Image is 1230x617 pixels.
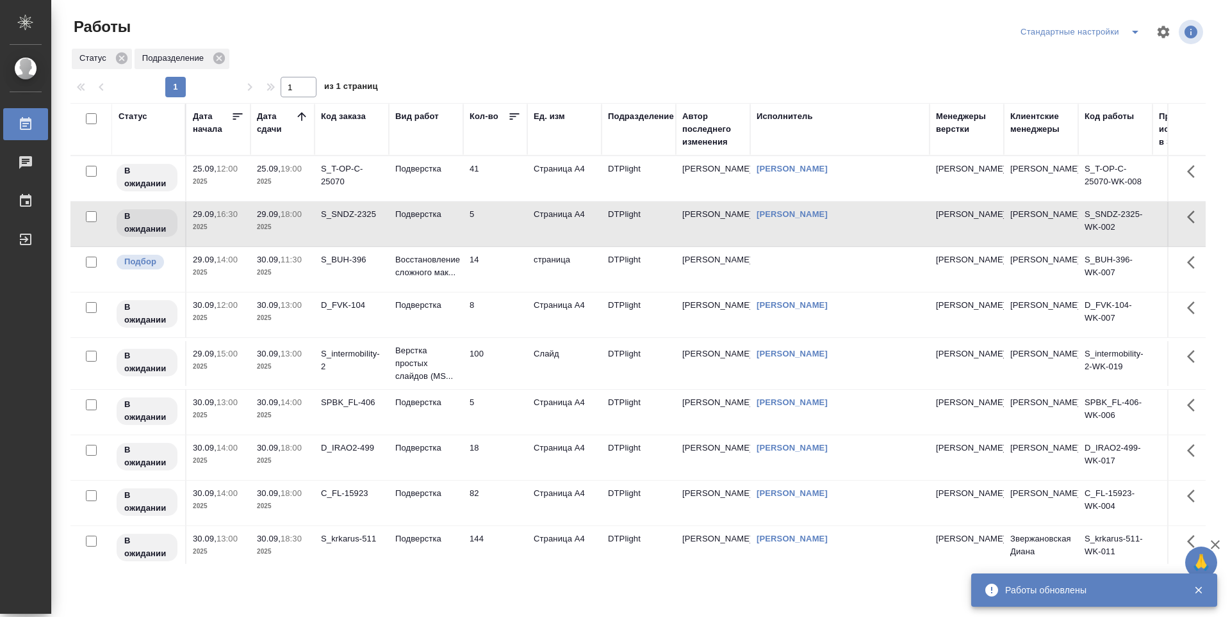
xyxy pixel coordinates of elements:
[1017,22,1148,42] div: split button
[395,299,457,312] p: Подверстка
[115,299,179,329] div: Исполнитель назначен, приступать к работе пока рано
[1005,584,1174,597] div: Работы обновлены
[193,409,244,422] p: 2025
[193,534,217,543] p: 30.09,
[124,349,170,375] p: В ожидании
[257,255,281,264] p: 30.09,
[321,348,382,373] div: S_intermobility-2
[257,266,308,279] p: 2025
[527,390,602,435] td: Страница А4
[1078,526,1152,571] td: S_krkarus-511-WK-011
[193,454,244,467] p: 2025
[682,110,744,148] div: Автор последнего изменения
[193,349,217,358] p: 29.09,
[1078,390,1152,435] td: SPBK_FL-406-WK-006
[193,312,244,325] p: 2025
[395,253,457,279] p: Восстановление сложного мак...
[281,300,302,310] p: 13:00
[193,110,231,136] div: Дата начала
[193,360,244,373] p: 2025
[281,443,302,453] p: 18:00
[676,526,750,571] td: [PERSON_NAME]
[281,255,302,264] p: 11:30
[281,209,302,219] p: 18:00
[217,255,238,264] p: 14:00
[257,397,281,407] p: 30.09,
[757,443,828,453] a: [PERSON_NAME]
[115,396,179,426] div: Исполнитель назначен, приступать к работе пока рано
[193,397,217,407] p: 30.09,
[193,545,244,558] p: 2025
[1010,110,1072,136] div: Клиентские менеджеры
[193,488,217,498] p: 30.09,
[602,390,676,435] td: DTPlight
[936,487,997,500] p: [PERSON_NAME]
[936,348,997,360] p: [PERSON_NAME]
[257,349,281,358] p: 30.09,
[936,208,997,221] p: [PERSON_NAME]
[257,221,308,234] p: 2025
[1004,247,1078,292] td: [PERSON_NAME]
[534,110,565,123] div: Ед. изм
[193,221,244,234] p: 2025
[602,341,676,386] td: DTPlight
[602,526,676,571] td: DTPlight
[217,397,238,407] p: 13:00
[124,301,170,326] p: В ожидании
[463,156,527,201] td: 41
[281,349,302,358] p: 13:00
[324,79,378,97] span: из 1 страниц
[217,488,238,498] p: 14:00
[321,110,366,123] div: Код заказа
[193,266,244,279] p: 2025
[124,164,170,190] p: В ожидании
[1004,292,1078,337] td: [PERSON_NAME]
[321,253,382,266] div: S_BUH-396
[676,390,750,435] td: [PERSON_NAME]
[1185,547,1217,579] button: 🙏
[115,163,179,193] div: Исполнитель назначен, приступать к работе пока рано
[395,208,457,221] p: Подверстка
[1085,110,1134,123] div: Код работы
[72,49,132,69] div: Статус
[281,164,302,173] p: 19:00
[757,534,828,543] a: [PERSON_NAME]
[602,202,676,246] td: DTPlight
[527,292,602,337] td: Страница А4
[602,435,676,480] td: DTPlight
[135,49,229,69] div: Подразделение
[124,534,170,560] p: В ожидании
[608,110,674,123] div: Подразделение
[1078,247,1152,292] td: S_BUH-396-WK-007
[115,348,179,378] div: Исполнитель назначен, приступать к работе пока рано
[257,175,308,188] p: 2025
[1078,156,1152,201] td: S_T-OP-C-25070-WK-008
[281,488,302,498] p: 18:00
[257,534,281,543] p: 30.09,
[1190,549,1212,576] span: 🙏
[1004,481,1078,525] td: [PERSON_NAME]
[217,300,238,310] p: 12:00
[257,500,308,513] p: 2025
[217,349,238,358] p: 15:00
[193,443,217,453] p: 30.09,
[321,533,382,545] div: S_krkarus-511
[1004,341,1078,386] td: [PERSON_NAME]
[757,209,828,219] a: [PERSON_NAME]
[1004,156,1078,201] td: [PERSON_NAME]
[470,110,498,123] div: Кол-во
[757,300,828,310] a: [PERSON_NAME]
[395,344,457,383] p: Верстка простых слайдов (MS...
[257,545,308,558] p: 2025
[257,488,281,498] p: 30.09,
[257,164,281,173] p: 25.09,
[936,442,997,454] p: [PERSON_NAME]
[395,442,457,454] p: Подверстка
[124,444,170,469] p: В ожидании
[395,533,457,545] p: Подверстка
[676,481,750,525] td: [PERSON_NAME]
[1179,247,1210,278] button: Здесь прячутся важные кнопки
[527,341,602,386] td: Слайд
[79,52,111,65] p: Статус
[936,253,997,266] p: [PERSON_NAME]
